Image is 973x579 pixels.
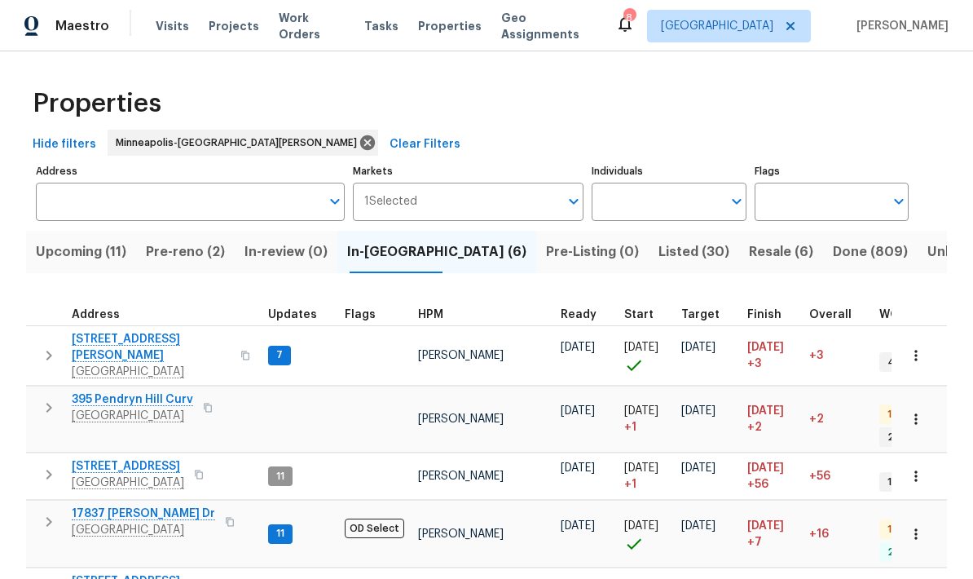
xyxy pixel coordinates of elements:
[881,475,918,489] span: 1 WIP
[809,350,823,361] span: +3
[33,95,161,112] span: Properties
[658,241,729,263] span: Listed (30)
[36,166,345,176] label: Address
[72,309,120,320] span: Address
[418,18,482,34] span: Properties
[624,309,654,320] span: Start
[108,130,378,156] div: Minneapolis-[GEOGRAPHIC_DATA][PERSON_NAME]
[26,130,103,160] button: Hide filters
[624,419,636,435] span: + 1
[881,546,928,559] span: 2 Done
[749,241,813,263] span: Resale (6)
[418,471,504,482] span: [PERSON_NAME]
[345,519,404,538] span: OD Select
[809,413,824,425] span: +2
[624,476,636,493] span: + 1
[624,405,658,417] span: [DATE]
[116,135,363,151] span: Minneapolis-[GEOGRAPHIC_DATA][PERSON_NAME]
[55,18,109,34] span: Maestro
[803,325,873,385] td: 3 day(s) past target finish date
[546,241,639,263] span: Pre-Listing (0)
[561,342,595,353] span: [DATE]
[887,190,910,213] button: Open
[624,520,658,532] span: [DATE]
[364,195,417,209] span: 1 Selected
[809,528,829,540] span: +16
[881,356,921,369] span: 4 WIP
[561,520,595,532] span: [DATE]
[747,309,781,320] span: Finish
[418,350,504,361] span: [PERSON_NAME]
[747,534,762,550] span: +7
[681,342,715,353] span: [DATE]
[618,386,675,453] td: Project started 1 days late
[803,501,873,568] td: 16 day(s) past target finish date
[353,166,584,176] label: Markets
[747,476,768,493] span: +56
[879,309,969,320] span: WO Completion
[747,405,784,417] span: [DATE]
[364,20,398,32] span: Tasks
[747,309,796,320] div: Projected renovation finish date
[383,130,467,160] button: Clear Filters
[681,462,715,474] span: [DATE]
[881,523,916,537] span: 1 QC
[270,348,289,362] span: 7
[209,18,259,34] span: Projects
[881,408,916,422] span: 1 QC
[747,419,762,435] span: +2
[741,386,803,453] td: Scheduled to finish 2 day(s) late
[592,166,746,176] label: Individuals
[881,431,952,444] span: 2 Accepted
[809,471,830,482] span: +56
[156,18,189,34] span: Visits
[725,190,748,213] button: Open
[755,166,909,176] label: Flags
[345,309,376,320] span: Flags
[624,462,658,474] span: [DATE]
[561,309,597,320] span: Ready
[624,342,658,353] span: [DATE]
[681,520,715,532] span: [DATE]
[681,309,720,320] span: Target
[618,501,675,568] td: Project started on time
[681,405,715,417] span: [DATE]
[146,241,225,263] span: Pre-reno (2)
[618,453,675,500] td: Project started 1 days late
[741,325,803,385] td: Scheduled to finish 3 day(s) late
[803,453,873,500] td: 56 day(s) past target finish date
[270,470,291,484] span: 11
[418,309,443,320] span: HPM
[803,386,873,453] td: 2 day(s) past target finish date
[661,18,773,34] span: [GEOGRAPHIC_DATA]
[270,527,291,541] span: 11
[279,10,345,42] span: Work Orders
[562,190,585,213] button: Open
[747,356,761,372] span: +3
[623,10,635,26] div: 8
[324,190,346,213] button: Open
[618,325,675,385] td: Project started on time
[561,462,595,474] span: [DATE]
[809,309,852,320] span: Overall
[681,309,734,320] div: Target renovation project end date
[418,413,504,425] span: [PERSON_NAME]
[741,501,803,568] td: Scheduled to finish 7 day(s) late
[36,241,126,263] span: Upcoming (11)
[561,309,611,320] div: Earliest renovation start date (first business day after COE or Checkout)
[747,520,784,532] span: [DATE]
[850,18,949,34] span: [PERSON_NAME]
[244,241,328,263] span: In-review (0)
[561,405,595,417] span: [DATE]
[747,462,784,474] span: [DATE]
[747,342,784,353] span: [DATE]
[741,453,803,500] td: Scheduled to finish 56 day(s) late
[33,135,96,155] span: Hide filters
[833,241,908,263] span: Done (809)
[809,309,866,320] div: Days past target finish date
[347,241,526,263] span: In-[GEOGRAPHIC_DATA] (6)
[501,10,596,42] span: Geo Assignments
[418,528,504,540] span: [PERSON_NAME]
[268,309,317,320] span: Updates
[390,135,460,155] span: Clear Filters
